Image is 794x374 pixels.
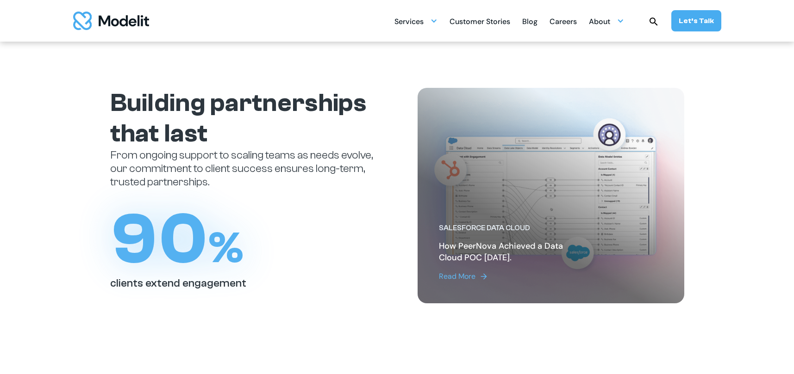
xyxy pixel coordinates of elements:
div: Customer Stories [450,13,510,31]
a: Blog [522,12,538,30]
div: About [589,12,624,30]
img: modelit logo [73,12,149,30]
h2: How PeerNova Achieved a Data Cloud POC [DATE]. [439,240,588,264]
div: Blog [522,13,538,31]
div: Services [394,13,424,31]
div: Careers [550,13,577,31]
p: From ongoing support to scaling teams as needs evolve, our commitment to client success ensures l... [110,149,377,189]
div: About [589,13,610,31]
a: Let’s Talk [671,10,721,31]
img: arrow [479,272,488,281]
div: Salesforce Data Cloud [439,223,588,233]
a: home [73,12,149,30]
div: Let’s Talk [679,16,714,26]
h2: clients extend engagement [110,277,246,290]
a: Careers [550,12,577,30]
a: Read More [439,271,588,282]
div: Read More [439,271,475,282]
h1: Building partnerships that last [110,88,377,149]
span: % [208,223,244,273]
h1: 90 [110,203,244,275]
a: Customer Stories [450,12,510,30]
div: Services [394,12,438,30]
